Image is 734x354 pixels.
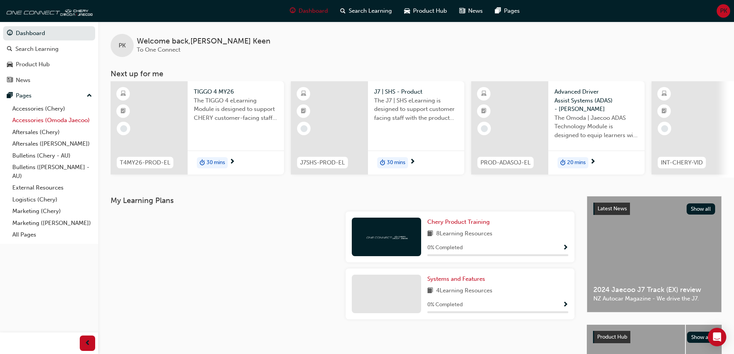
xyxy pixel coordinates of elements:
[3,26,95,40] a: Dashboard
[398,3,453,19] a: car-iconProduct Hub
[4,3,92,18] img: oneconnect
[9,229,95,241] a: All Pages
[7,46,12,53] span: search-icon
[9,138,95,150] a: Aftersales ([PERSON_NAME])
[340,6,346,16] span: search-icon
[661,125,668,132] span: learningRecordVerb_NONE-icon
[87,91,92,101] span: up-icon
[3,25,95,89] button: DashboardSearch LearningProduct HubNews
[427,300,463,309] span: 0 % Completed
[374,96,458,122] span: The J7 | SHS eLearning is designed to support customer facing staff with the product and sales in...
[593,285,715,294] span: 2024 Jaecoo J7 Track (EX) review
[593,294,715,303] span: NZ Autocar Magazine - We drive the J7.
[560,158,566,168] span: duration-icon
[436,229,492,239] span: 8 Learning Resources
[9,205,95,217] a: Marketing (Chery)
[427,229,433,239] span: book-icon
[3,42,95,56] a: Search Learning
[299,7,328,15] span: Dashboard
[427,218,490,225] span: Chery Product Training
[593,331,716,343] a: Product HubShow all
[3,89,95,103] button: Pages
[7,92,13,99] span: pages-icon
[98,69,734,78] h3: Next up for me
[717,4,730,18] button: PK
[9,114,95,126] a: Accessories (Omoda Jaecoo)
[111,196,574,205] h3: My Learning Plans
[563,300,568,310] button: Show Progress
[15,45,59,54] div: Search Learning
[554,114,638,140] span: The Omoda | Jaecoo ADAS Technology Module is designed to equip learners with essential knowledge ...
[137,37,270,46] span: Welcome back , [PERSON_NAME] Keen
[194,96,278,122] span: The TIGGO 4 eLearning Module is designed to support CHERY customer-facing staff with the product ...
[290,6,296,16] span: guage-icon
[563,302,568,309] span: Show Progress
[587,196,722,312] a: Latest NewsShow all2024 Jaecoo J7 Track (EX) reviewNZ Autocar Magazine - We drive the J7.
[662,106,667,116] span: booktick-icon
[468,7,483,15] span: News
[9,150,95,162] a: Bulletins (Chery - AU)
[427,286,433,296] span: book-icon
[229,159,235,166] span: next-icon
[481,125,488,132] span: learningRecordVerb_NONE-icon
[300,158,345,167] span: J7SHS-PROD-EL
[207,158,225,167] span: 30 mins
[687,332,716,343] button: Show all
[413,7,447,15] span: Product Hub
[495,6,501,16] span: pages-icon
[481,106,487,116] span: booktick-icon
[590,159,596,166] span: next-icon
[365,233,408,240] img: oneconnect
[404,6,410,16] span: car-icon
[453,3,489,19] a: news-iconNews
[387,158,405,167] span: 30 mins
[3,73,95,87] a: News
[489,3,526,19] a: pages-iconPages
[9,194,95,206] a: Logistics (Chery)
[427,243,463,252] span: 0 % Completed
[427,275,488,284] a: Systems and Features
[481,89,487,99] span: learningResourceType_ELEARNING-icon
[301,89,306,99] span: learningResourceType_ELEARNING-icon
[597,334,627,340] span: Product Hub
[119,41,126,50] span: PK
[9,103,95,115] a: Accessories (Chery)
[554,87,638,114] span: Advanced Driver Assist Systems (ADAS) - [PERSON_NAME]
[480,158,531,167] span: PROD-ADASOJ-EL
[720,7,727,15] span: PK
[9,126,95,138] a: Aftersales (Chery)
[687,203,716,215] button: Show all
[380,158,385,168] span: duration-icon
[410,159,415,166] span: next-icon
[3,57,95,72] a: Product Hub
[436,286,492,296] span: 4 Learning Resources
[661,158,703,167] span: INT-CHERY-VID
[427,218,493,226] a: Chery Product Training
[567,158,586,167] span: 20 mins
[7,30,13,37] span: guage-icon
[504,7,520,15] span: Pages
[7,77,13,84] span: news-icon
[200,158,205,168] span: duration-icon
[7,61,13,68] span: car-icon
[16,76,30,85] div: News
[349,7,392,15] span: Search Learning
[471,81,645,174] a: PROD-ADASOJ-ELAdvanced Driver Assist Systems (ADAS) - [PERSON_NAME]The Omoda | Jaecoo ADAS Techno...
[284,3,334,19] a: guage-iconDashboard
[593,203,715,215] a: Latest NewsShow all
[662,89,667,99] span: learningResourceType_ELEARNING-icon
[374,87,458,96] span: J7 | SHS - Product
[194,87,278,96] span: TIGGO 4 MY26
[334,3,398,19] a: search-iconSearch Learning
[137,46,180,53] span: To One Connect
[16,91,32,100] div: Pages
[563,243,568,253] button: Show Progress
[121,89,126,99] span: learningResourceType_ELEARNING-icon
[427,275,485,282] span: Systems and Features
[9,182,95,194] a: External Resources
[9,161,95,182] a: Bulletins ([PERSON_NAME] - AU)
[708,328,726,346] div: Open Intercom Messenger
[459,6,465,16] span: news-icon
